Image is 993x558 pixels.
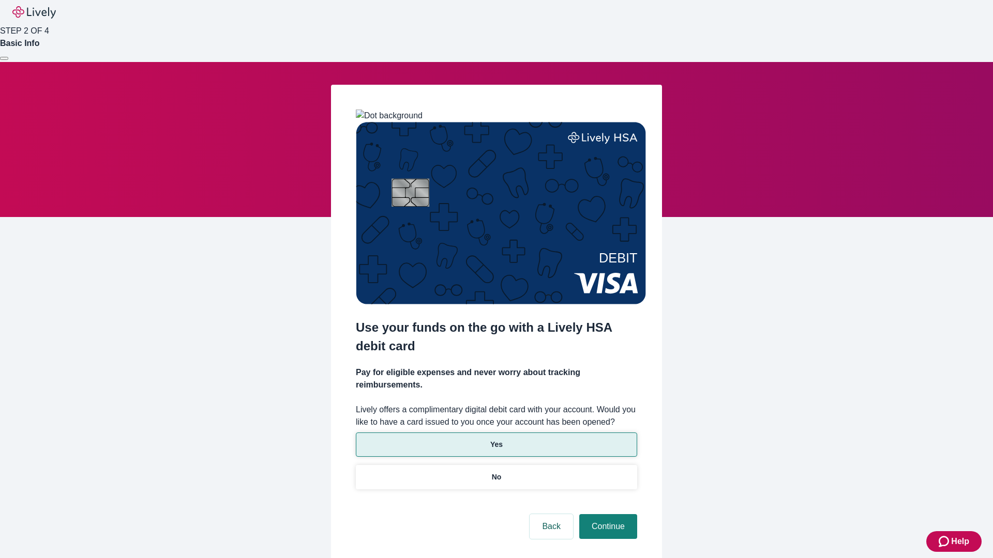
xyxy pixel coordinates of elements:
[490,439,503,450] p: Yes
[356,432,637,457] button: Yes
[12,6,56,19] img: Lively
[356,122,646,304] img: Debit card
[356,465,637,489] button: No
[939,535,951,548] svg: Zendesk support icon
[356,110,423,122] img: Dot background
[356,318,637,355] h2: Use your funds on the go with a Lively HSA debit card
[951,535,969,548] span: Help
[356,366,637,391] h4: Pay for eligible expenses and never worry about tracking reimbursements.
[530,514,573,539] button: Back
[579,514,637,539] button: Continue
[926,531,982,552] button: Zendesk support iconHelp
[356,404,637,428] label: Lively offers a complimentary digital debit card with your account. Would you like to have a card...
[492,472,502,483] p: No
